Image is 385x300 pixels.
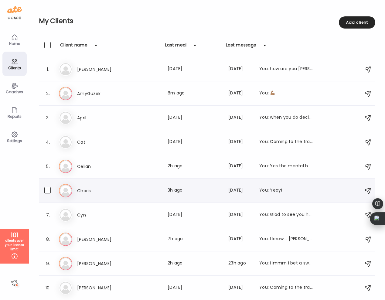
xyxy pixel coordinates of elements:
div: [DATE] [168,66,221,73]
div: clients over your license limit! [2,239,27,251]
div: 9. [44,260,52,267]
div: You: 💪🏽 [259,90,313,97]
div: You: Coming to the training tonight? Get your exercise questions answered! [259,138,313,146]
div: [DATE] [228,66,252,73]
div: You: how are you [PERSON_NAME]?? you've been quiet... [259,66,313,73]
div: Settings [4,139,26,143]
div: You: Yeay! [259,187,313,194]
div: 2h ago [168,260,221,267]
div: 4. [44,138,52,146]
h3: [PERSON_NAME] [77,236,131,243]
div: 8. [44,236,52,243]
h3: AmyGuzek [77,90,131,97]
div: [DATE] [228,187,252,194]
h3: Cyn [77,211,131,219]
div: You: when you do decide to come, just introduce yourself and say that you are a CLINIC patient do... [259,114,313,121]
div: [DATE] [228,90,252,97]
div: [DATE] [168,114,221,121]
h2: My Clients [39,16,375,26]
div: [DATE] [168,211,221,219]
div: You: Glad to see you here! Let’s gooooo [259,211,313,219]
h3: April [77,114,131,121]
div: Clients [4,66,26,70]
div: 1. [44,66,52,73]
div: [DATE] [228,236,252,243]
h3: [PERSON_NAME] [77,260,131,267]
div: Coaches [4,90,26,94]
div: 5. [44,163,52,170]
h3: [PERSON_NAME] [77,66,131,73]
div: [DATE] [228,284,252,291]
div: [DATE] [228,138,252,146]
div: coach [8,15,21,21]
div: 7h ago [168,236,221,243]
div: [DATE] [228,114,252,121]
div: [DATE] [168,284,221,291]
div: 101 [2,231,27,239]
div: 7. [44,211,52,219]
h3: Celian [77,163,131,170]
div: 10. [44,284,52,291]
div: Home [4,42,26,46]
div: 2. [44,90,52,97]
div: [DATE] [168,138,221,146]
div: You: Hmmm I bet a swap to [MEDICAL_DATA] releasing IUD would be a game changer. Most but not all ... [259,260,313,267]
div: 3. [44,114,52,121]
h3: [PERSON_NAME] [77,284,131,291]
div: Reports [4,114,26,118]
img: ate [7,5,22,15]
div: [DATE] [228,211,252,219]
div: Add client [339,16,375,29]
div: You: Yes the mental health aspect of the constant worry and self shame is very real. I get it and... [259,163,313,170]
div: Last meal [165,42,186,52]
div: Last message [226,42,256,52]
div: You: Coming to the training tonight? Get your exercise questions answered! [259,284,313,291]
h3: Cat [77,138,131,146]
div: [DATE] [228,163,252,170]
div: 3h ago [168,187,221,194]
div: You: I know:… [PERSON_NAME] but feels like [DATE] [259,236,313,243]
div: 23h ago [228,260,252,267]
div: 8m ago [168,90,221,97]
div: 2h ago [168,163,221,170]
div: Client name [60,42,87,52]
h3: Charis [77,187,131,194]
